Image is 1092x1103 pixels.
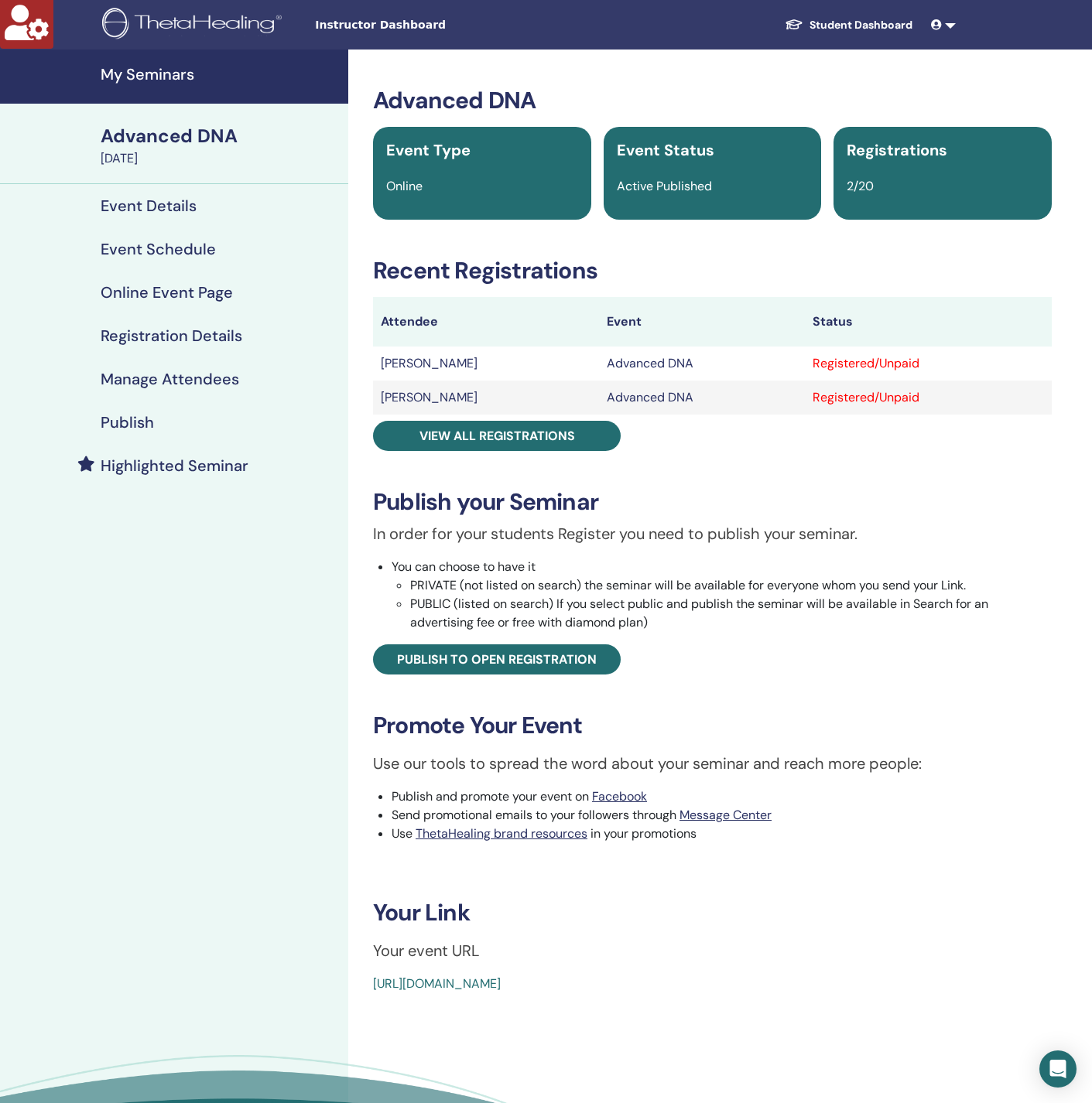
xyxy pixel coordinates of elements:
th: Event [599,297,805,347]
div: [DATE] [101,149,339,168]
a: [URL][DOMAIN_NAME] [373,975,501,992]
h4: Publish [101,413,154,432]
span: Active Published [617,178,712,194]
div: Open Intercom Messenger [1039,1050,1077,1088]
img: graduation-cap-white.svg [785,18,803,31]
th: Status [805,297,1051,347]
a: Publish to open registration [373,644,621,674]
li: You can choose to have it [392,558,1052,632]
span: Online [386,178,423,194]
img: logo.png [102,8,287,43]
a: Message Center [680,807,772,823]
th: Attendee [373,297,599,347]
h4: Registration Details [101,326,242,345]
p: Use our tools to spread the word about your seminar and reach more people: [373,752,1052,775]
li: Send promotional emails to your followers through [392,806,1052,825]
li: Publish and promote your event on [392,787,1052,806]
div: Advanced DNA [101,123,339,149]
h4: My Seminars [101,65,339,84]
a: Advanced DNA[DATE] [91,123,348,168]
span: Event Type [386,140,471,160]
span: Instructor Dashboard [315,17,547,33]
a: Facebook [592,788,647,804]
h4: Manage Attendees [101,370,239,388]
li: PUBLIC (listed on search) If you select public and publish the seminar will be available in Searc... [410,595,1052,632]
div: Registered/Unpaid [813,354,1043,373]
span: 2/20 [847,178,874,194]
li: PRIVATE (not listed on search) the seminar will be available for everyone whom you send your Link. [410,576,1052,595]
h4: Event Schedule [101,240,216,258]
h3: Publish your Seminar [373,488,1052,516]
a: View all registrations [373,421,621,451]
td: [PERSON_NAME] [373,347,599,381]
span: Publish to open registration [397,651,597,668]
td: Advanced DNA [599,381,805,415]
h3: Advanced DNA [373,87,1052,114]
span: View all registrations [419,428,575,444]
li: Use in your promotions [392,825,1052,843]
p: Your event URL [373,939,1052,962]
td: [PERSON_NAME] [373,381,599,415]
h3: Recent Registrations [373,257,1052,285]
div: Registered/Unpaid [813,388,1043,407]
h4: Event Details [101,196,197,215]
h3: Your Link [373,899,1052,927]
p: In order for your students Register you need to publish your seminar. [373,522,1052,545]
h4: Highlighted Seminar [101,456,248,475]
a: Student Dashboard [772,11,925,39]
span: Event Status [617,140,714,160]
a: ThetaHealing brand resources [416,825,587,842]
h4: Online Event Page [101,283,233,302]
span: Registrations [847,140,947,160]
h3: Promote Your Event [373,712,1052,739]
td: Advanced DNA [599,347,805,381]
